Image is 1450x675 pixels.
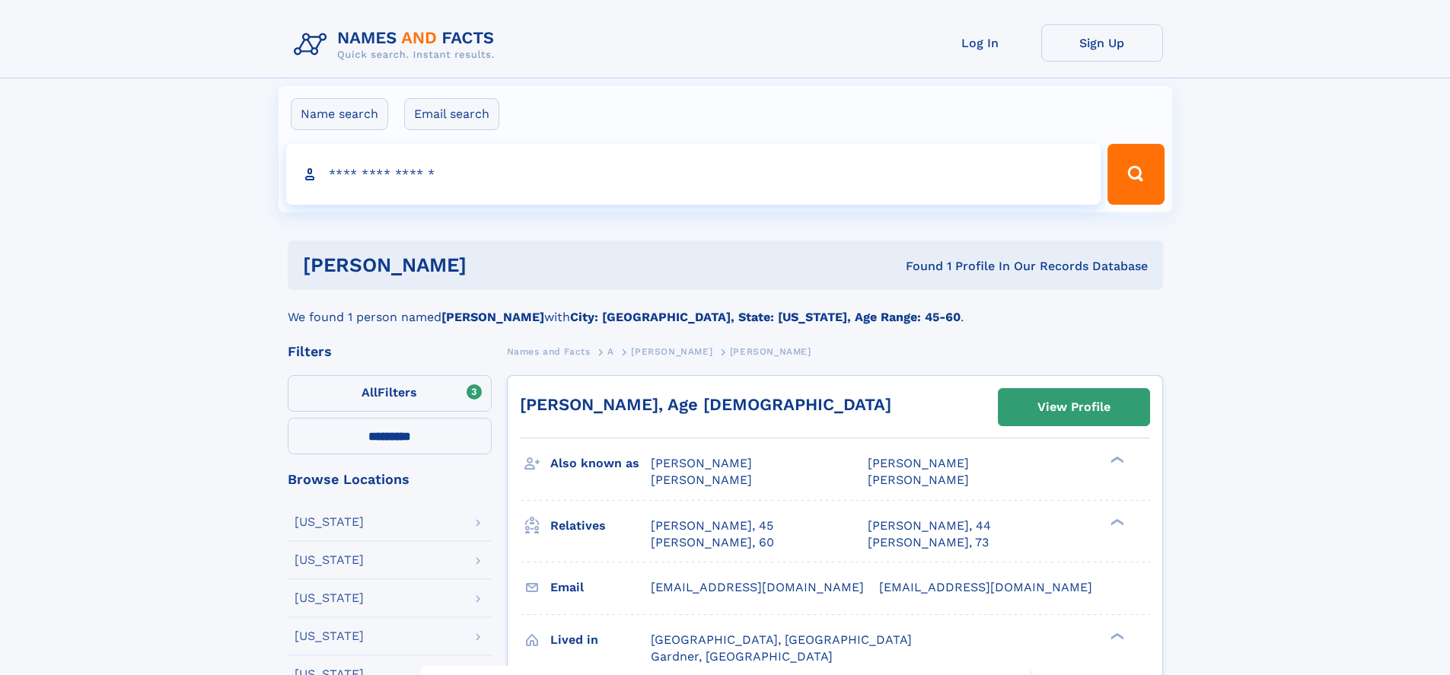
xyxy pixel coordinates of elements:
[295,516,364,528] div: [US_STATE]
[362,385,378,400] span: All
[295,554,364,566] div: [US_STATE]
[879,580,1092,594] span: [EMAIL_ADDRESS][DOMAIN_NAME]
[651,580,864,594] span: [EMAIL_ADDRESS][DOMAIN_NAME]
[288,290,1163,326] div: We found 1 person named with .
[651,517,773,534] a: [PERSON_NAME], 45
[631,342,712,361] a: [PERSON_NAME]
[288,375,492,412] label: Filters
[520,395,891,414] a: [PERSON_NAME], Age [DEMOGRAPHIC_DATA]
[550,627,651,653] h3: Lived in
[288,473,492,486] div: Browse Locations
[1107,144,1164,205] button: Search Button
[404,98,499,130] label: Email search
[288,345,492,358] div: Filters
[550,575,651,600] h3: Email
[291,98,388,130] label: Name search
[286,144,1101,205] input: search input
[1107,631,1125,641] div: ❯
[1107,517,1125,527] div: ❯
[868,534,989,551] a: [PERSON_NAME], 73
[730,346,811,357] span: [PERSON_NAME]
[651,456,752,470] span: [PERSON_NAME]
[303,256,687,275] h1: [PERSON_NAME]
[868,473,969,487] span: [PERSON_NAME]
[550,451,651,476] h3: Also known as
[651,632,912,647] span: [GEOGRAPHIC_DATA], [GEOGRAPHIC_DATA]
[1107,455,1125,465] div: ❯
[1041,24,1163,62] a: Sign Up
[919,24,1041,62] a: Log In
[686,258,1148,275] div: Found 1 Profile In Our Records Database
[550,513,651,539] h3: Relatives
[651,473,752,487] span: [PERSON_NAME]
[295,630,364,642] div: [US_STATE]
[295,592,364,604] div: [US_STATE]
[868,517,991,534] a: [PERSON_NAME], 44
[607,342,614,361] a: A
[288,24,507,65] img: Logo Names and Facts
[607,346,614,357] span: A
[999,389,1149,425] a: View Profile
[441,310,544,324] b: [PERSON_NAME]
[868,456,969,470] span: [PERSON_NAME]
[570,310,961,324] b: City: [GEOGRAPHIC_DATA], State: [US_STATE], Age Range: 45-60
[651,534,774,551] a: [PERSON_NAME], 60
[1037,390,1111,425] div: View Profile
[651,649,833,664] span: Gardner, [GEOGRAPHIC_DATA]
[507,342,591,361] a: Names and Facts
[631,346,712,357] span: [PERSON_NAME]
